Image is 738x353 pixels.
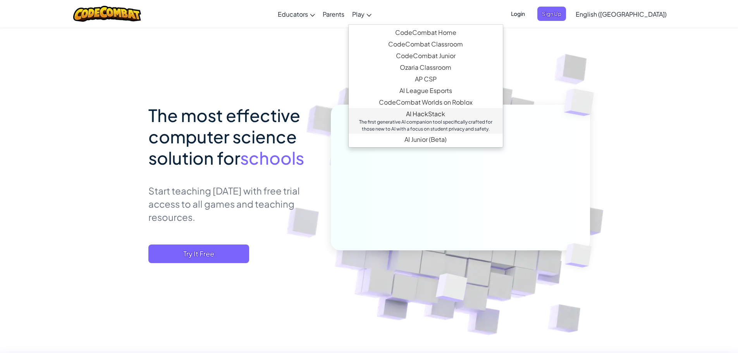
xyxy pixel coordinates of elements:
img: Overlap cubes [416,257,486,321]
a: English ([GEOGRAPHIC_DATA]) [572,3,671,24]
a: AP CSPEndorsed by the College Board, our AP CSP curriculum provides game-based and turnkey tools ... [349,73,503,85]
p: Start teaching [DATE] with free trial access to all games and teaching resources. [148,184,319,224]
img: Overlap cubes [552,227,610,284]
a: AI Junior (Beta)Introduces multimodal generative AI in a simple and intuitive platform designed s... [349,134,503,145]
a: AI HackStackThe first generative AI companion tool specifically crafted for those new to AI with ... [349,108,503,134]
span: schools [240,147,304,169]
button: Try It Free [148,245,249,263]
button: Login [506,7,530,21]
a: CodeCombat Classroom [349,38,503,50]
span: Play [352,10,365,18]
div: The first generative AI companion tool specifically crafted for those new to AI with a focus on s... [356,119,495,133]
img: Overlap cubes [549,70,616,135]
a: CodeCombat JuniorOur flagship K-5 curriculum features a progression of learning levels that teach... [349,50,503,62]
a: Play [348,3,375,24]
img: CodeCombat logo [73,6,141,22]
a: Ozaria ClassroomAn enchanting narrative coding adventure that establishes the fundamentals of com... [349,62,503,73]
button: Sign Up [537,7,566,21]
a: Parents [319,3,348,24]
span: English ([GEOGRAPHIC_DATA]) [576,10,667,18]
a: CodeCombat Worlds on RobloxThis MMORPG teaches Lua coding and provides a real-world platform to c... [349,96,503,108]
span: Educators [278,10,308,18]
a: AI League EsportsAn epic competitive coding esports platform that encourages creative programming... [349,85,503,96]
span: The most effective computer science solution for [148,104,300,169]
a: CodeCombat HomeWith access to all 530 levels and exclusive features like pets, premium only items... [349,27,503,38]
a: Educators [274,3,319,24]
